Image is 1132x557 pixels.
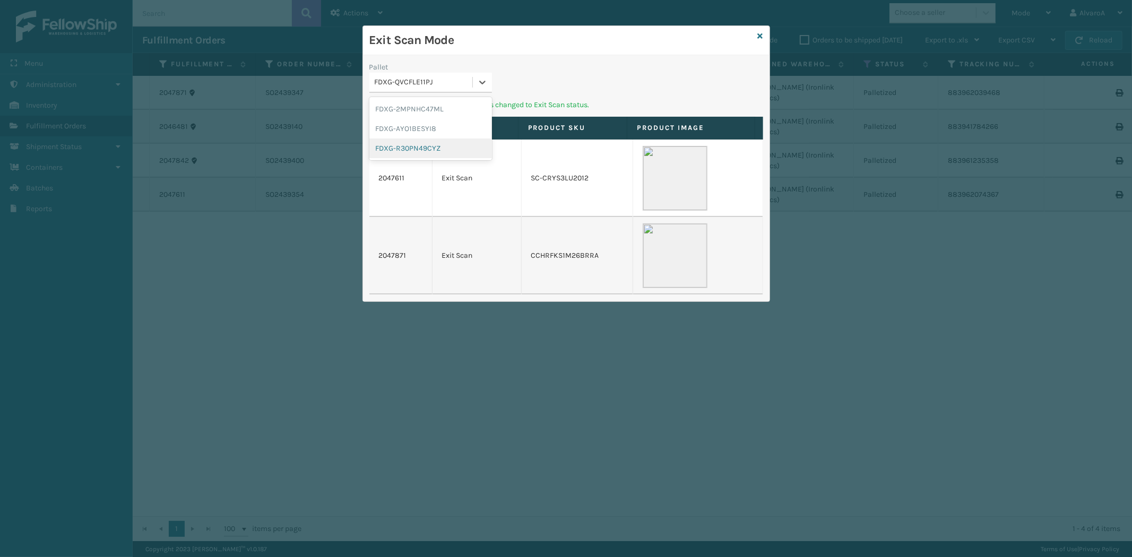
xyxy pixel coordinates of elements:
img: 51104088640_40f294f443_o-scaled-700x700.jpg [643,146,707,211]
div: FDXG-2MPNHC47ML [369,99,492,119]
label: Product Image [637,123,745,133]
td: CCHRFKS1M26BRRA [522,217,633,294]
label: Pallet [369,62,388,73]
td: Exit Scan [433,140,522,217]
h3: Exit Scan Mode [369,32,754,48]
div: FDXG-R30PN49CYZ [369,138,492,158]
img: 51104088640_40f294f443_o-scaled-700x700.jpg [643,223,707,288]
div: FDXG-AYO1BESYI8 [369,119,492,138]
label: Product SKU [528,123,618,133]
td: SC-CRYS3LU2012 [522,140,633,217]
a: 2047871 [379,250,407,261]
div: FDXG-QVCFLE11PJ [375,77,473,88]
td: Exit Scan [433,217,522,294]
a: 2047611 [379,173,405,184]
p: Pallet scanned and Fulfillment Orders changed to Exit Scan status. [369,99,763,110]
